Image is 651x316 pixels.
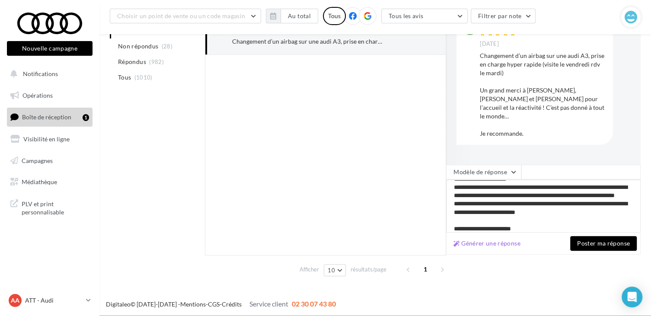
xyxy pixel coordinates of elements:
span: PLV et print personnalisable [22,198,89,217]
span: Tous les avis [389,12,424,19]
span: (1010) [134,74,153,81]
a: Opérations [5,86,94,105]
a: Mentions [180,300,206,308]
a: PLV et print personnalisable [5,195,94,220]
button: Au total [266,9,318,23]
a: AA ATT - Audi [7,292,93,309]
a: Boîte de réception1 [5,108,94,126]
span: (982) [149,58,164,65]
button: Modèle de réponse [446,165,521,179]
div: 1 [83,114,89,121]
a: Visibilité en ligne [5,130,94,148]
button: Choisir un point de vente ou un code magasin [110,9,261,23]
span: Non répondus [118,42,158,51]
span: 1 [418,262,432,276]
span: Choisir un point de vente ou un code magasin [117,12,245,19]
span: (28) [162,43,172,50]
button: Tous les avis [381,9,468,23]
span: Médiathèque [22,178,57,185]
a: Campagnes [5,152,94,170]
span: Notifications [23,70,58,77]
span: résultats/page [351,265,386,274]
div: Changement d’un airbag sur une audi A3, prise en charge hyper rapide (visite le vendredi rdv le m... [232,37,382,46]
span: Tous [118,73,131,82]
a: Crédits [222,300,242,308]
span: Boîte de réception [22,113,71,121]
span: 02 30 07 43 80 [292,300,336,308]
span: Répondus [118,57,146,66]
div: Changement d’un airbag sur une audi A3, prise en charge hyper rapide (visite le vendredi rdv le m... [480,51,606,138]
span: Campagnes [22,156,53,164]
span: Afficher [300,265,319,274]
a: Médiathèque [5,173,94,191]
button: Générer une réponse [450,238,524,249]
button: Filtrer par note [471,9,536,23]
span: [DATE] [480,40,499,48]
button: Au total [281,9,318,23]
span: Service client [249,300,288,308]
a: CGS [208,300,220,308]
button: Nouvelle campagne [7,41,93,56]
span: AA [11,296,19,305]
span: Opérations [22,92,53,99]
span: © [DATE]-[DATE] - - - [106,300,336,308]
button: Notifications [5,65,91,83]
span: Visibilité en ligne [23,135,70,143]
div: Tous [323,7,346,25]
div: Open Intercom Messenger [622,287,642,307]
p: ATT - Audi [25,296,83,305]
a: Digitaleo [106,300,131,308]
button: Poster ma réponse [570,236,637,251]
button: 10 [324,264,346,276]
span: 10 [328,267,335,274]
